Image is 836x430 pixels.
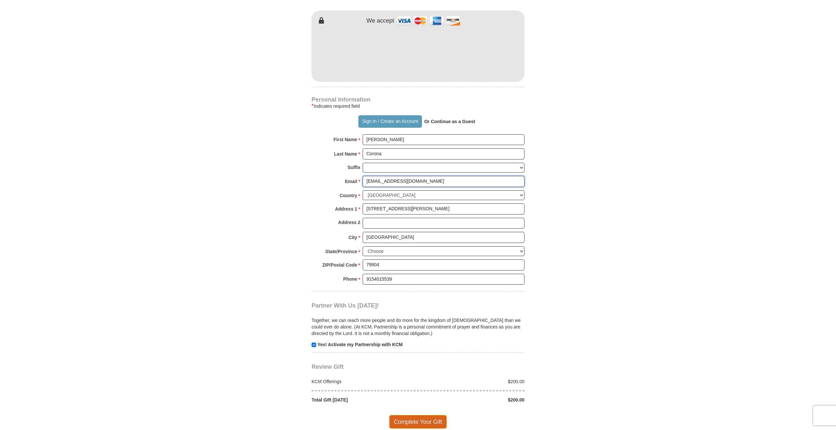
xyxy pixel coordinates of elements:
[424,119,475,124] strong: Or Continue as a Guest
[334,149,357,159] strong: Last Name
[325,247,357,256] strong: State/Province
[345,177,357,186] strong: Email
[340,191,357,200] strong: Country
[312,317,524,337] p: Together, we can reach more people and do more for the kingdom of [DEMOGRAPHIC_DATA] than we coul...
[312,97,524,102] h4: Personal Information
[322,260,357,270] strong: ZIP/Postal Code
[308,378,418,385] div: KCM Offerings
[418,397,528,403] div: $200.00
[358,115,422,128] button: Sign In / Create an Account
[343,274,357,284] strong: Phone
[317,342,403,347] strong: Yes! Activate my Partnership with KCM
[308,397,418,403] div: Total Gift [DATE]
[349,233,357,242] strong: City
[367,17,394,25] h4: We accept
[348,163,360,172] strong: Suffix
[335,204,357,214] strong: Address 1
[312,364,344,370] span: Review Gift
[338,218,360,227] strong: Address 2
[418,378,528,385] div: $200.00
[333,135,357,144] strong: First Name
[389,415,447,429] span: Complete Your Gift
[396,14,461,28] img: credit cards accepted
[312,302,379,309] span: Partner With Us [DATE]!
[312,102,524,110] div: Indicates required field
